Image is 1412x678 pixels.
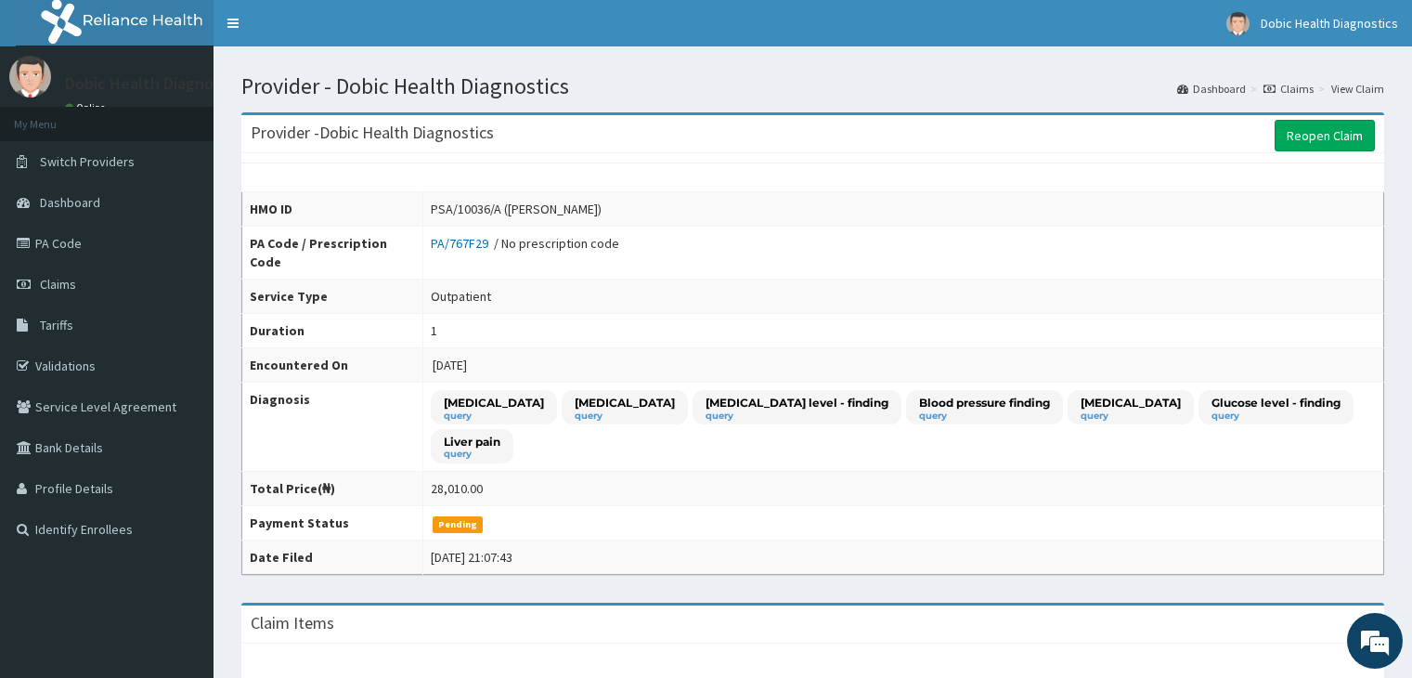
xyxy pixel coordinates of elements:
[40,194,100,211] span: Dashboard
[444,450,500,459] small: query
[242,192,423,227] th: HMO ID
[1177,81,1246,97] a: Dashboard
[575,411,675,421] small: query
[40,317,73,333] span: Tariffs
[40,153,135,170] span: Switch Providers
[431,200,602,218] div: PSA/10036/A ([PERSON_NAME])
[1226,12,1250,35] img: User Image
[919,395,1050,411] p: Blood pressure finding
[1331,81,1384,97] a: View Claim
[1211,395,1341,411] p: Glucose level - finding
[444,411,544,421] small: query
[431,479,483,498] div: 28,010.00
[242,506,423,541] th: Payment Status
[706,411,888,421] small: query
[431,287,491,306] div: Outpatient
[1081,411,1181,421] small: query
[65,101,110,114] a: Online
[431,235,494,252] a: PA/767F29
[1261,15,1398,32] span: Dobic Health Diagnostics
[65,75,248,92] p: Dobic Health Diagnostics
[431,234,619,253] div: / No prescription code
[241,74,1384,98] h1: Provider - Dobic Health Diagnostics
[242,227,423,280] th: PA Code / Prescription Code
[575,395,675,411] p: [MEDICAL_DATA]
[1275,120,1375,151] a: Reopen Claim
[431,548,512,567] div: [DATE] 21:07:43
[431,321,437,340] div: 1
[1081,395,1181,411] p: [MEDICAL_DATA]
[1263,81,1314,97] a: Claims
[433,516,484,533] span: Pending
[251,124,494,141] h3: Provider - Dobic Health Diagnostics
[242,314,423,348] th: Duration
[433,357,467,373] span: [DATE]
[1211,411,1341,421] small: query
[706,395,888,411] p: [MEDICAL_DATA] level - finding
[242,383,423,472] th: Diagnosis
[919,411,1050,421] small: query
[444,395,544,411] p: [MEDICAL_DATA]
[242,541,423,575] th: Date Filed
[242,280,423,314] th: Service Type
[242,348,423,383] th: Encountered On
[444,434,500,450] p: Liver pain
[242,472,423,506] th: Total Price(₦)
[40,276,76,293] span: Claims
[9,56,51,98] img: User Image
[251,615,334,632] h3: Claim Items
